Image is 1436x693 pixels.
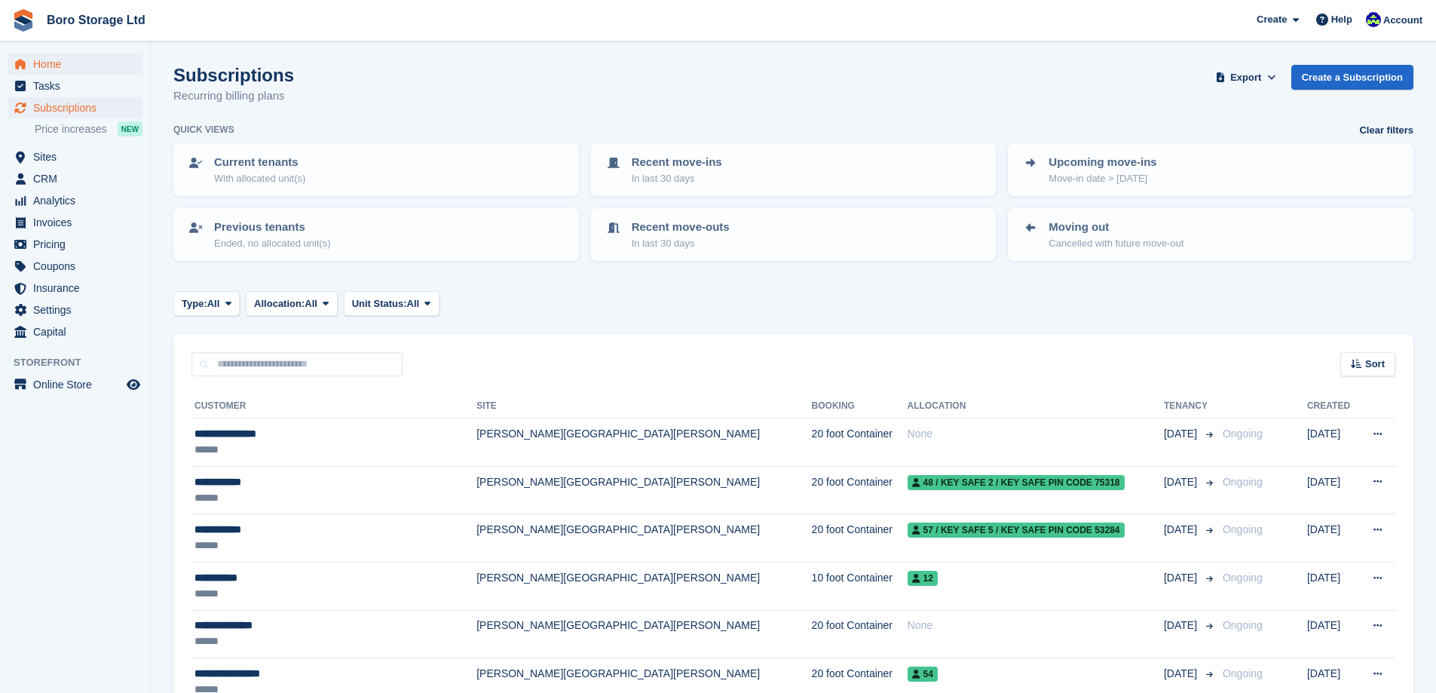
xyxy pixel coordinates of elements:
[33,234,124,255] span: Pricing
[35,122,107,136] span: Price increases
[33,212,124,233] span: Invoices
[12,9,35,32] img: stora-icon-8386f47178a22dfd0bd8f6a31ec36ba5ce8667c1dd55bd0f319d3a0aa187defe.svg
[35,121,142,137] a: Price increases NEW
[1164,618,1200,633] span: [DATE]
[41,8,152,32] a: Boro Storage Ltd
[908,571,938,586] span: 12
[8,212,142,233] a: menu
[1359,123,1413,138] a: Clear filters
[246,291,338,316] button: Allocation: All
[33,190,124,211] span: Analytics
[632,154,722,171] p: Recent move-ins
[8,75,142,97] a: menu
[1307,419,1358,467] td: [DATE]
[8,374,142,395] a: menu
[812,394,908,419] th: Booking
[173,87,294,105] p: Recurring billing plans
[1049,219,1183,236] p: Moving out
[1383,13,1422,28] span: Account
[476,514,811,563] td: [PERSON_NAME][GEOGRAPHIC_DATA][PERSON_NAME]
[1223,523,1263,535] span: Ongoing
[352,296,407,311] span: Unit Status:
[1307,466,1358,514] td: [DATE]
[1164,570,1200,586] span: [DATE]
[908,523,1125,538] span: 57 / Key safe 5 / Key safe PIN code 53284
[8,190,142,211] a: menu
[33,146,124,167] span: Sites
[1366,12,1381,27] img: Tobie Hillier
[476,466,811,514] td: [PERSON_NAME][GEOGRAPHIC_DATA][PERSON_NAME]
[908,394,1164,419] th: Allocation
[1009,145,1412,195] a: Upcoming move-ins Move-in date > [DATE]
[214,219,331,236] p: Previous tenants
[1049,236,1183,251] p: Cancelled with future move-out
[33,75,124,97] span: Tasks
[476,610,811,658] td: [PERSON_NAME][GEOGRAPHIC_DATA][PERSON_NAME]
[1164,666,1200,682] span: [DATE]
[33,97,124,118] span: Subscriptions
[33,299,124,320] span: Settings
[812,562,908,610] td: 10 foot Container
[1291,65,1413,90] a: Create a Subscription
[33,278,124,299] span: Insurance
[191,394,476,419] th: Customer
[33,168,124,189] span: CRM
[1223,619,1263,631] span: Ongoing
[632,219,730,236] p: Recent move-outs
[1230,70,1261,85] span: Export
[8,256,142,277] a: menu
[173,65,294,85] h1: Subscriptions
[1257,12,1287,27] span: Create
[1331,12,1352,27] span: Help
[173,291,240,316] button: Type: All
[1307,562,1358,610] td: [DATE]
[476,394,811,419] th: Site
[8,278,142,299] a: menu
[1213,65,1279,90] button: Export
[124,376,142,394] a: Preview store
[908,475,1125,490] span: 48 / Key safe 2 / Key safe PIN code 75318
[8,168,142,189] a: menu
[214,171,305,186] p: With allocated unit(s)
[14,355,150,370] span: Storefront
[1049,171,1156,186] p: Move-in date > [DATE]
[8,299,142,320] a: menu
[8,146,142,167] a: menu
[476,419,811,467] td: [PERSON_NAME][GEOGRAPHIC_DATA][PERSON_NAME]
[33,256,124,277] span: Coupons
[175,145,577,195] a: Current tenants With allocated unit(s)
[344,291,439,316] button: Unit Status: All
[1164,474,1200,490] span: [DATE]
[1164,522,1200,538] span: [DATE]
[173,123,234,136] h6: Quick views
[8,97,142,118] a: menu
[207,296,220,311] span: All
[812,610,908,658] td: 20 foot Container
[175,210,577,259] a: Previous tenants Ended, no allocated unit(s)
[8,321,142,342] a: menu
[1307,394,1358,419] th: Created
[908,426,1164,442] div: None
[908,667,938,682] span: 54
[33,321,124,342] span: Capital
[1307,610,1358,658] td: [DATE]
[1365,357,1385,372] span: Sort
[214,154,305,171] p: Current tenants
[812,514,908,563] td: 20 foot Container
[214,236,331,251] p: Ended, no allocated unit(s)
[1009,210,1412,259] a: Moving out Cancelled with future move-out
[8,234,142,255] a: menu
[632,171,722,186] p: In last 30 days
[812,466,908,514] td: 20 foot Container
[1223,428,1263,440] span: Ongoing
[592,145,995,195] a: Recent move-ins In last 30 days
[1223,667,1263,679] span: Ongoing
[632,236,730,251] p: In last 30 days
[1307,514,1358,563] td: [DATE]
[8,54,142,75] a: menu
[182,296,207,311] span: Type:
[33,54,124,75] span: Home
[1164,426,1200,442] span: [DATE]
[118,121,142,136] div: NEW
[1164,394,1217,419] th: Tenancy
